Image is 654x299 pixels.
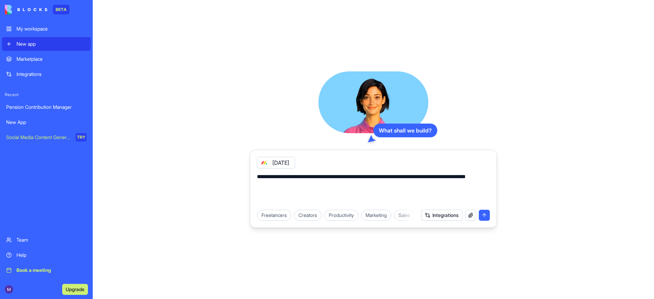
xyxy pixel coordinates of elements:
[53,5,69,14] div: BETA
[62,284,88,295] button: Upgrade
[16,71,87,78] div: Integrations
[16,56,87,62] div: Marketplace
[2,248,91,262] a: Help
[2,263,91,277] a: Book a meeting
[2,67,91,81] a: Integrations
[6,134,71,141] div: Social Media Content Generator
[5,5,47,14] img: logo
[421,210,462,221] button: Integrations
[2,92,91,97] span: Recent
[76,133,87,141] div: TRY
[16,252,87,258] div: Help
[2,130,91,144] a: Social Media Content GeneratorTRY
[257,157,295,169] div: [DATE]
[324,210,358,221] div: Productivity
[5,5,69,14] a: BETA
[16,237,87,243] div: Team
[2,37,91,51] a: New app
[2,22,91,36] a: My workspace
[16,25,87,32] div: My workspace
[16,41,87,47] div: New app
[2,100,91,114] a: Pension Contribution Manager
[16,267,87,274] div: Book a meeting
[5,285,13,294] img: ACg8ocJEkzbOGY3An4WwvZ_oKyQoId6ILtkFQAkTAL8BlkoqvR641Q=s96-c
[394,210,415,221] div: Sales
[257,210,291,221] div: Freelancers
[62,286,88,292] a: Upgrade
[2,233,91,247] a: Team
[361,210,391,221] div: Marketing
[2,52,91,66] a: Marketplace
[373,124,437,137] div: What shall we build?
[6,104,87,111] div: Pension Contribution Manager
[2,115,91,129] a: New App
[6,119,87,126] div: New App
[294,210,322,221] div: Creators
